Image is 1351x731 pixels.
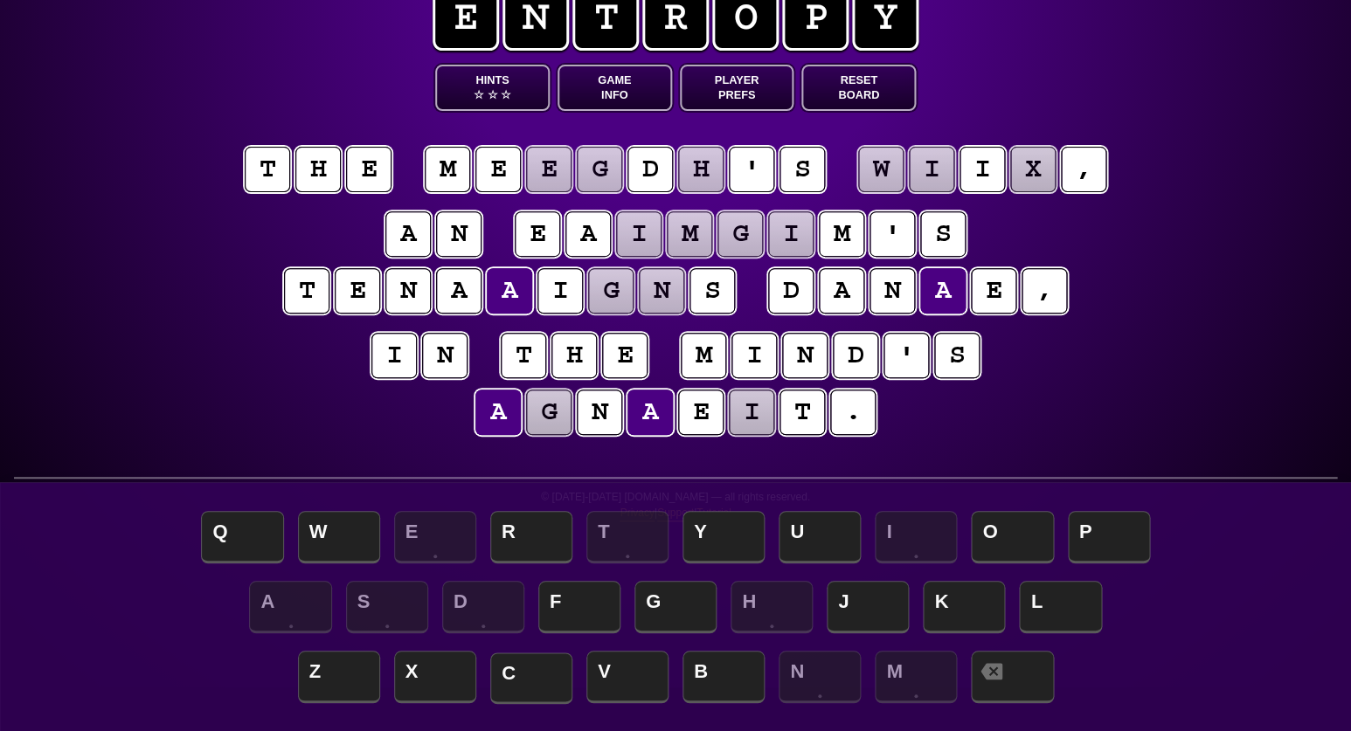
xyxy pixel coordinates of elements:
puzzle-tile: w [858,147,904,192]
puzzle-tile: a [819,268,864,314]
puzzle-tile: e [678,390,724,435]
span: S [346,581,428,633]
span: C [490,652,572,704]
span: Q [201,511,283,563]
puzzle-tile: e [475,147,521,192]
puzzle-tile: x [1010,147,1056,192]
span: D [442,581,524,633]
span: Y [682,511,765,563]
puzzle-tile: d [627,147,673,192]
puzzle-tile: m [667,211,712,257]
puzzle-tile: a [487,268,532,314]
puzzle-tile: a [436,268,482,314]
puzzle-tile: d [768,268,814,314]
puzzle-tile: a [565,211,611,257]
puzzle-tile: m [425,147,470,192]
puzzle-tile: i [731,333,777,378]
puzzle-tile: n [869,268,915,314]
puzzle-tile: e [515,211,560,257]
puzzle-tile: i [960,147,1005,192]
puzzle-tile: g [577,147,622,192]
span: A [249,581,331,633]
puzzle-tile: h [295,147,341,192]
puzzle-tile: n [639,268,684,314]
span: R [490,511,572,563]
puzzle-tile: t [284,268,329,314]
puzzle-tile: a [920,268,966,314]
span: L [1019,581,1101,633]
span: K [923,581,1005,633]
puzzle-tile: d [833,333,878,378]
span: E [394,511,476,563]
puzzle-tile: g [588,268,634,314]
span: J [827,581,909,633]
span: N [779,651,861,703]
button: Hints☆ ☆ ☆ [435,65,550,111]
span: ☆ [487,87,497,102]
span: H [731,581,813,633]
puzzle-tile: ' [869,211,915,257]
puzzle-tile: e [335,268,380,314]
span: B [682,651,765,703]
puzzle-tile: a [475,390,521,435]
span: T [586,511,669,563]
span: ☆ [474,87,484,102]
puzzle-tile: s [920,211,966,257]
puzzle-tile: s [779,147,825,192]
puzzle-tile: s [934,333,980,378]
puzzle-tile: n [422,333,468,378]
puzzle-tile: h [678,147,724,192]
puzzle-tile: n [782,333,828,378]
puzzle-tile: m [681,333,726,378]
puzzle-tile: a [627,390,673,435]
puzzle-tile: m [819,211,864,257]
span: O [971,511,1053,563]
puzzle-tile: e [971,268,1016,314]
puzzle-tile: , [1061,147,1106,192]
puzzle-tile: e [346,147,391,192]
puzzle-tile: i [729,390,774,435]
puzzle-tile: t [501,333,546,378]
puzzle-tile: i [371,333,417,378]
puzzle-tile: t [779,390,825,435]
button: GameInfo [558,65,672,111]
span: F [538,581,620,633]
span: V [586,651,669,703]
puzzle-tile: h [551,333,597,378]
puzzle-tile: i [768,211,814,257]
span: W [298,511,380,563]
puzzle-tile: ' [883,333,929,378]
puzzle-tile: i [909,147,954,192]
puzzle-tile: a [385,211,431,257]
span: X [394,651,476,703]
puzzle-tile: e [602,333,648,378]
puzzle-tile: . [830,390,876,435]
puzzle-tile: n [577,390,622,435]
puzzle-tile: e [526,147,572,192]
puzzle-tile: s [689,268,735,314]
span: P [1068,511,1150,563]
puzzle-tile: t [245,147,290,192]
puzzle-tile: g [526,390,572,435]
puzzle-tile: i [537,268,583,314]
puzzle-tile: , [1022,268,1067,314]
span: U [779,511,861,563]
span: Z [298,651,380,703]
puzzle-tile: n [436,211,482,257]
puzzle-tile: g [717,211,763,257]
puzzle-tile: ' [729,147,774,192]
button: ResetBoard [801,65,916,111]
span: G [634,581,717,633]
button: PlayerPrefs [680,65,794,111]
puzzle-tile: n [385,268,431,314]
span: M [875,651,957,703]
span: ☆ [501,87,511,102]
span: I [875,511,957,563]
puzzle-tile: i [616,211,662,257]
